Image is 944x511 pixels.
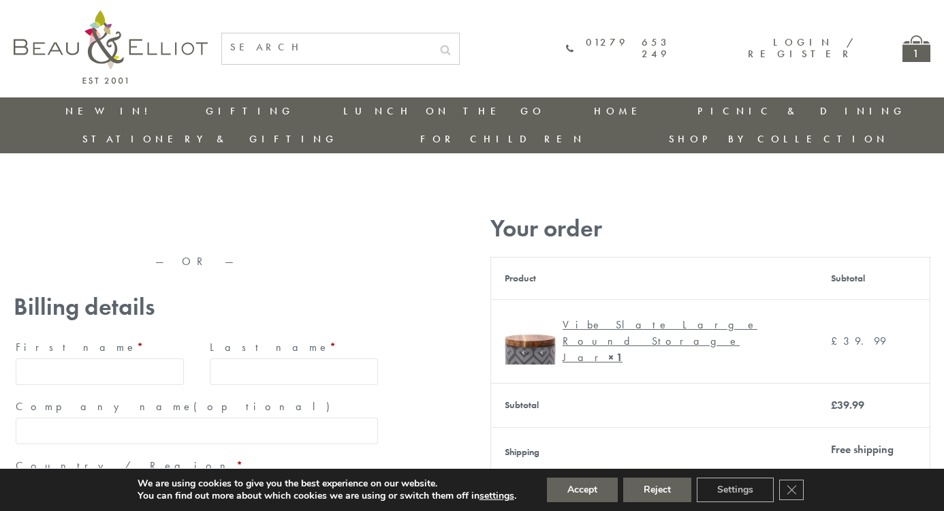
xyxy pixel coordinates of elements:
[65,104,157,118] a: New in!
[343,104,545,118] a: Lunch On The Go
[505,313,804,369] a: Vibe Slate Large Round Storage Jar Vibe Slate Large Round Storage Jar× 1
[138,478,516,490] p: We are using cookies to give you the best experience on our website.
[505,313,556,365] img: Vibe Slate Large Round Storage Jar
[608,350,623,365] strong: × 1
[831,398,837,412] span: £
[566,37,670,61] a: 01279 653 249
[623,478,691,502] button: Reject
[11,209,196,242] iframe: Secure express checkout frame
[222,33,432,61] input: SEARCH
[817,257,930,299] th: Subtotal
[16,455,378,477] label: Country / Region
[198,209,383,242] iframe: Secure express checkout frame
[563,317,793,366] div: Vibe Slate Large Round Storage Jar
[669,132,889,146] a: Shop by collection
[490,215,930,243] h3: Your order
[16,337,184,358] label: First name
[490,257,817,299] th: Product
[14,255,380,268] p: — OR —
[193,399,338,414] span: (optional)
[479,490,514,502] button: settings
[748,35,855,61] a: Login / Register
[14,10,208,84] img: logo
[547,478,618,502] button: Accept
[902,35,930,62] a: 1
[697,104,906,118] a: Picnic & Dining
[14,293,380,321] h3: Billing details
[779,480,804,500] button: Close GDPR Cookie Banner
[206,104,294,118] a: Gifting
[831,334,886,348] bdi: 39.99
[16,396,378,418] label: Company name
[831,442,894,456] label: Free shipping
[831,398,864,412] bdi: 39.99
[138,490,516,502] p: You can find out more about which cookies we are using or switch them off in .
[697,478,774,502] button: Settings
[490,427,817,477] th: Shipping
[831,334,843,348] span: £
[490,383,817,427] th: Subtotal
[82,132,338,146] a: Stationery & Gifting
[420,132,586,146] a: For Children
[594,104,648,118] a: Home
[210,337,378,358] label: Last name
